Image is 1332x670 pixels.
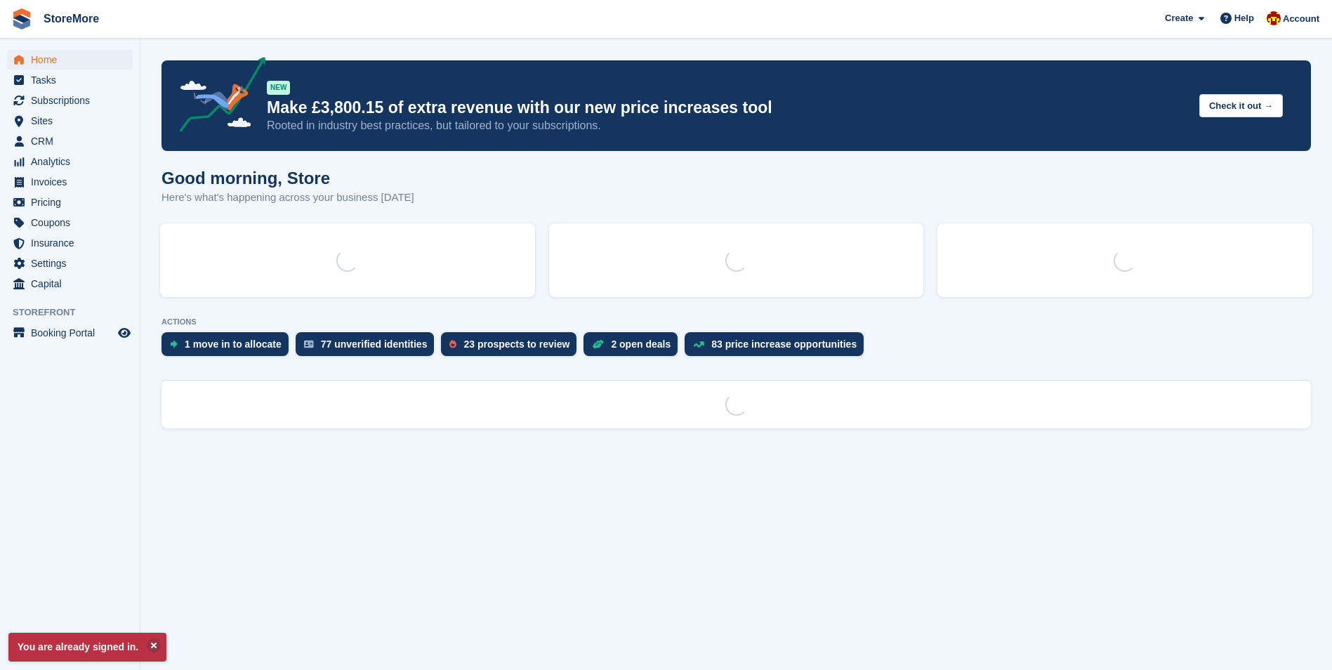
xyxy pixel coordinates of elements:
div: 77 unverified identities [321,339,428,350]
img: move_ins_to_allocate_icon-fdf77a2bb77ea45bf5b3d319d69a93e2d87916cf1d5bf7949dd705db3b84f3ca.svg [170,340,178,348]
span: Capital [31,274,115,294]
span: Booking Portal [31,323,115,343]
a: 2 open deals [583,332,685,363]
div: 2 open deals [611,339,671,350]
div: 83 price increase opportunities [711,339,857,350]
a: Preview store [116,324,133,341]
span: Home [31,50,115,70]
a: 1 move in to allocate [161,332,296,363]
span: Analytics [31,152,115,171]
div: NEW [267,81,290,95]
a: menu [7,233,133,253]
a: 23 prospects to review [441,332,583,363]
span: Help [1234,11,1254,25]
span: Insurance [31,233,115,253]
p: You are already signed in. [8,633,166,662]
span: Account [1283,12,1319,26]
div: 23 prospects to review [463,339,569,350]
span: Tasks [31,70,115,90]
span: Sites [31,111,115,131]
a: 77 unverified identities [296,332,442,363]
img: verify_identity-adf6edd0f0f0b5bbfe63781bf79b02c33cf7c696d77639b501bdc392416b5a36.svg [304,340,314,348]
a: menu [7,50,133,70]
p: Here's what's happening across your business [DATE] [161,190,414,206]
a: menu [7,152,133,171]
span: Invoices [31,172,115,192]
p: ACTIONS [161,317,1311,327]
a: menu [7,172,133,192]
a: menu [7,111,133,131]
span: Coupons [31,213,115,232]
a: StoreMore [38,7,105,30]
img: Store More Team [1267,11,1281,25]
span: Storefront [13,306,140,320]
p: Make £3,800.15 of extra revenue with our new price increases tool [267,98,1188,118]
a: menu [7,131,133,151]
p: Rooted in industry best practices, but tailored to your subscriptions. [267,118,1188,133]
span: Create [1165,11,1193,25]
a: 83 price increase opportunities [685,332,871,363]
a: menu [7,213,133,232]
img: stora-icon-8386f47178a22dfd0bd8f6a31ec36ba5ce8667c1dd55bd0f319d3a0aa187defe.svg [11,8,32,29]
span: CRM [31,131,115,151]
a: menu [7,274,133,294]
img: prospect-51fa495bee0391a8d652442698ab0144808aea92771e9ea1ae160a38d050c398.svg [449,340,456,348]
img: price_increase_opportunities-93ffe204e8149a01c8c9dc8f82e8f89637d9d84a8eef4429ea346261dce0b2c0.svg [693,341,704,348]
img: price-adjustments-announcement-icon-8257ccfd72463d97f412b2fc003d46551f7dbcb40ab6d574587a9cd5c0d94... [168,57,266,137]
a: menu [7,91,133,110]
span: Pricing [31,192,115,212]
img: deal-1b604bf984904fb50ccaf53a9ad4b4a5d6e5aea283cecdc64d6e3604feb123c2.svg [592,339,604,349]
a: menu [7,254,133,273]
div: 1 move in to allocate [185,339,282,350]
button: Check it out → [1199,94,1283,117]
span: Settings [31,254,115,273]
a: menu [7,192,133,212]
a: menu [7,323,133,343]
h1: Good morning, Store [161,169,414,188]
a: menu [7,70,133,90]
span: Subscriptions [31,91,115,110]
